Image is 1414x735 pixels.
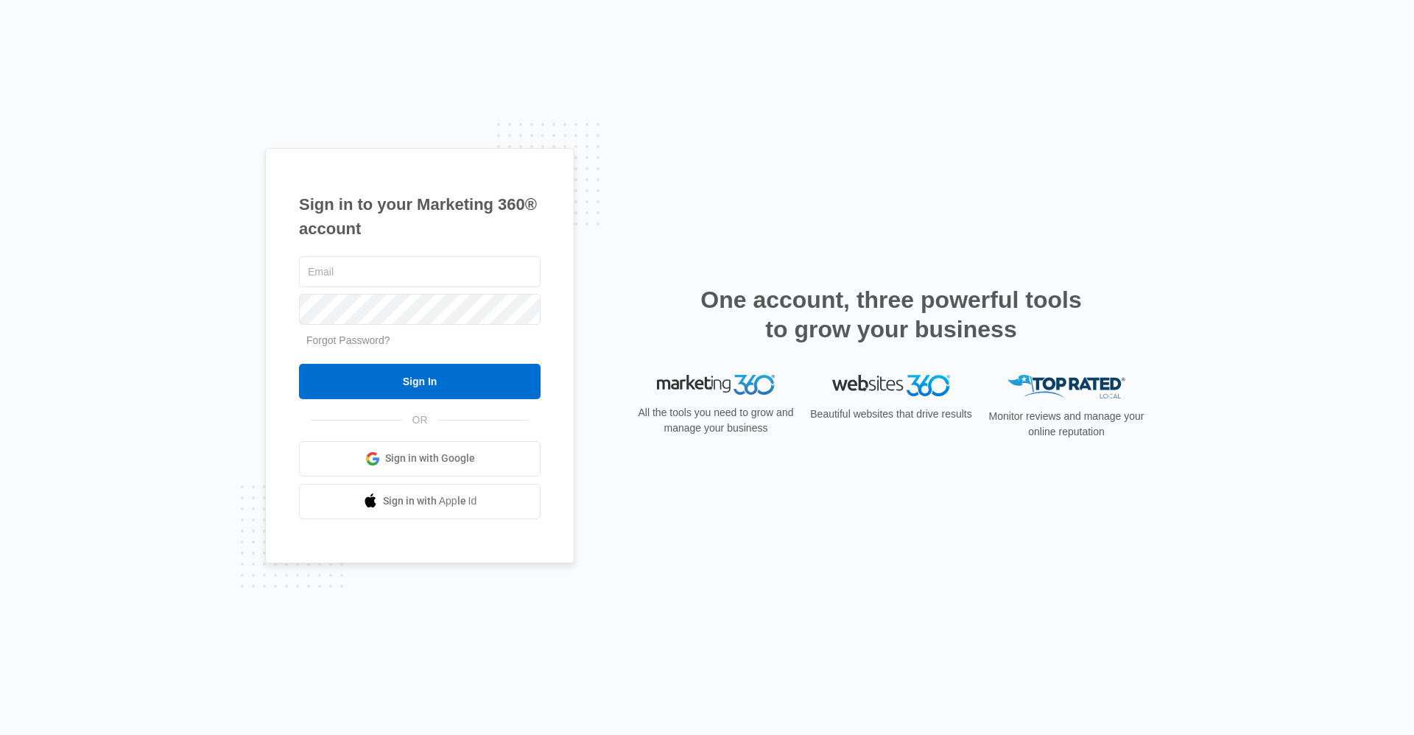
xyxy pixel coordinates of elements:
[383,493,477,509] span: Sign in with Apple Id
[299,441,541,476] a: Sign in with Google
[1007,375,1125,399] img: Top Rated Local
[657,375,775,395] img: Marketing 360
[809,407,974,422] p: Beautiful websites that drive results
[696,285,1086,344] h2: One account, three powerful tools to grow your business
[306,334,390,346] a: Forgot Password?
[633,405,798,436] p: All the tools you need to grow and manage your business
[402,412,438,428] span: OR
[299,256,541,287] input: Email
[299,484,541,519] a: Sign in with Apple Id
[832,375,950,396] img: Websites 360
[299,364,541,399] input: Sign In
[385,451,475,466] span: Sign in with Google
[984,409,1149,440] p: Monitor reviews and manage your online reputation
[299,192,541,241] h1: Sign in to your Marketing 360® account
